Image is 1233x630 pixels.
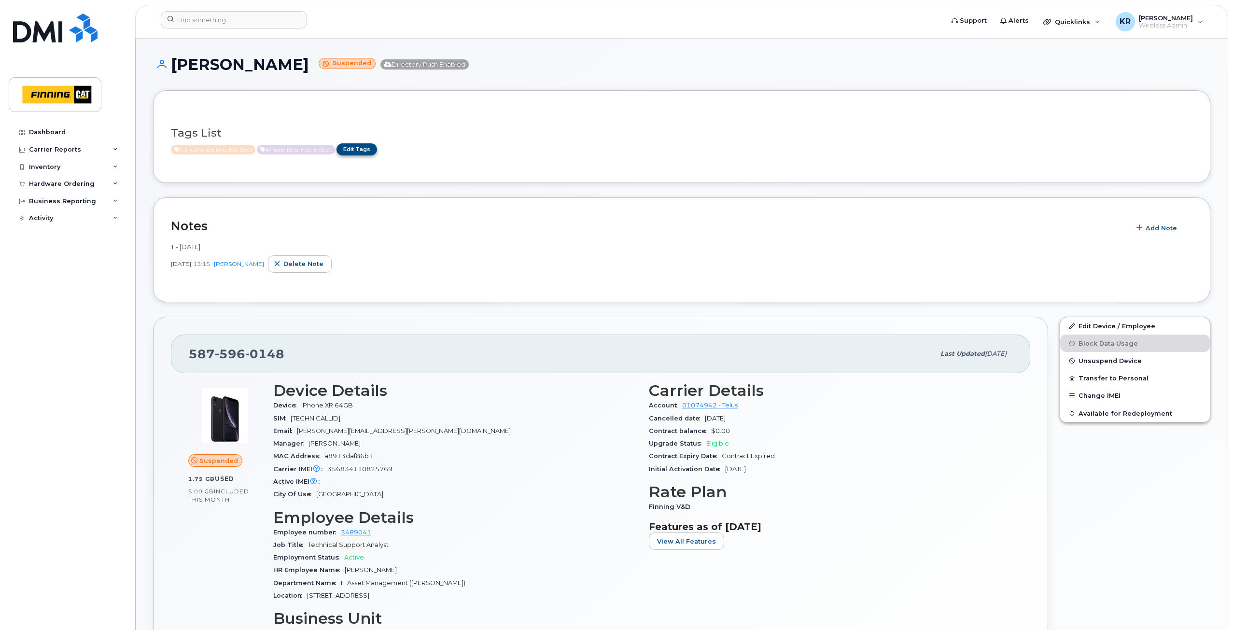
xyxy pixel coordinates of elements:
[283,259,323,268] span: Delete note
[649,465,725,473] span: Initial Activation Date
[273,579,341,587] span: Department Name
[273,541,308,548] span: Job Title
[1060,335,1210,352] button: Block Data Usage
[273,402,301,409] span: Device
[319,58,376,69] small: Suspended
[188,488,249,504] span: included this month
[1060,352,1210,369] button: Unsuspend Device
[273,529,341,536] span: Employee number
[153,56,1210,73] h1: [PERSON_NAME]
[257,145,335,154] span: Active
[171,219,1125,233] h2: Notes
[273,415,291,422] span: SIM
[189,347,284,361] span: 587
[268,255,332,273] button: Delete note
[1146,224,1177,233] span: Add Note
[324,478,331,485] span: —
[344,554,364,561] span: Active
[171,243,200,251] span: T - [DATE]
[199,456,238,465] span: Suspended
[324,452,373,460] span: a8913daf86b1
[171,145,255,154] span: Active
[273,427,297,434] span: Email
[706,440,729,447] span: Eligible
[649,483,1013,501] h3: Rate Plan
[193,260,210,268] span: 13:15
[341,529,371,536] a: 3489041
[940,350,985,357] span: Last updated
[345,566,397,574] span: [PERSON_NAME]
[649,452,722,460] span: Contract Expiry Date
[722,452,775,460] span: Contract Expired
[711,427,730,434] span: $0.00
[273,452,324,460] span: MAC Address
[649,532,724,550] button: View All Features
[171,260,191,268] span: [DATE]
[1060,387,1210,404] button: Change IMEI
[1060,369,1210,387] button: Transfer to Personal
[380,59,469,70] span: Directory Push Enabled
[705,415,726,422] span: [DATE]
[273,554,344,561] span: Employment Status
[214,260,264,267] a: [PERSON_NAME]
[336,143,377,155] a: Edit Tags
[1060,405,1210,422] button: Available for Redeployment
[307,592,369,599] span: [STREET_ADDRESS]
[316,490,383,498] span: [GEOGRAPHIC_DATA]
[341,579,465,587] span: IT Asset Management ([PERSON_NAME])
[291,415,340,422] span: [TECHNICAL_ID]
[985,350,1007,357] span: [DATE]
[649,521,1013,532] h3: Features as of [DATE]
[725,465,746,473] span: [DATE]
[215,475,234,482] span: used
[308,541,389,548] span: Technical Support Analyst
[682,402,738,409] a: 01074942 - Telus
[273,490,316,498] span: City Of Use
[273,465,327,473] span: Carrier IMEI
[273,440,308,447] span: Manager
[649,382,1013,399] h3: Carrier Details
[301,402,353,409] span: iPhone XR 64GB
[215,347,245,361] span: 596
[273,509,637,526] h3: Employee Details
[1191,588,1226,623] iframe: Messenger Launcher
[1079,357,1142,364] span: Unsuspend Device
[1079,409,1172,417] span: Available for Redeployment
[649,427,711,434] span: Contract balance
[649,415,705,422] span: Cancelled date
[245,347,284,361] span: 0148
[273,566,345,574] span: HR Employee Name
[171,127,1192,139] h3: Tags List
[188,488,214,495] span: 5.00 GB
[273,382,637,399] h3: Device Details
[1130,219,1185,237] button: Add Note
[649,402,682,409] span: Account
[273,610,637,627] h3: Business Unit
[196,387,254,445] img: image20231002-4137094-15xy9hn.jpeg
[273,478,324,485] span: Active IMEI
[188,476,215,482] span: 1.75 GB
[297,427,511,434] span: [PERSON_NAME][EMAIL_ADDRESS][PERSON_NAME][DOMAIN_NAME]
[649,503,695,510] span: Finning V&D
[657,537,716,546] span: View All Features
[273,592,307,599] span: Location
[649,440,706,447] span: Upgrade Status
[1060,317,1210,335] a: Edit Device / Employee
[308,440,361,447] span: [PERSON_NAME]
[327,465,392,473] span: 356834110825769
